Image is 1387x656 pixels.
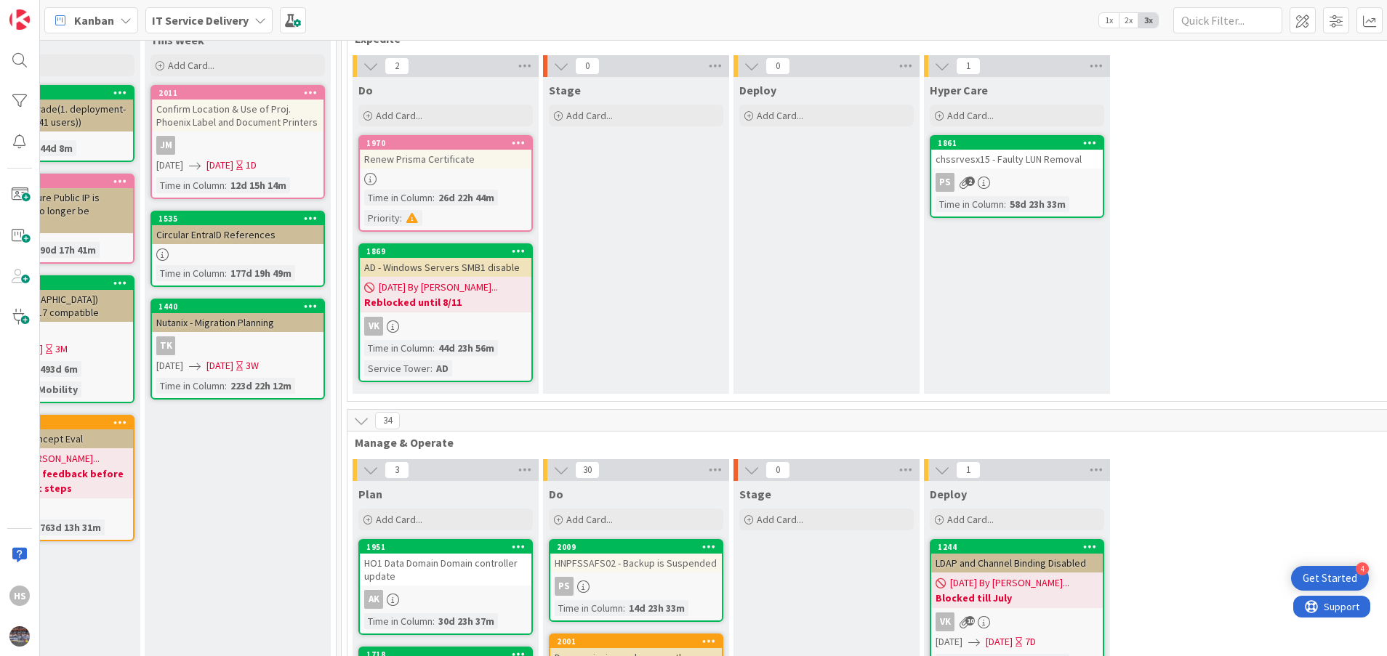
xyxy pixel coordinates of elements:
div: 1970Renew Prisma Certificate [360,137,531,169]
span: Add Card... [566,109,613,122]
span: 3 [385,461,409,479]
span: Add Card... [376,513,422,526]
input: Quick Filter... [1173,7,1282,33]
a: 1535Circular EntraID ReferencesTime in Column:177d 19h 49m [150,211,325,287]
div: 1244 [938,542,1103,552]
div: 1970 [360,137,531,150]
div: Time in Column [555,600,623,616]
div: 2009 [557,542,722,552]
span: Stage [739,487,771,501]
span: Add Card... [757,109,803,122]
span: 1x [1099,13,1119,28]
div: 2011 [158,88,323,98]
div: VK [364,317,383,336]
div: 1244 [931,540,1103,554]
div: Open Get Started checklist, remaining modules: 4 [1291,566,1369,591]
a: 2011Confirm Location & Use of Proj. Phoenix Label and Document PrintersJM[DATE][DATE]1DTime in Co... [150,85,325,199]
div: 1869AD - Windows Servers SMB1 disable [360,245,531,277]
span: : [225,265,227,281]
div: 44d 8m [36,140,76,156]
div: 14d 23h 33m [625,600,688,616]
span: Add Card... [947,109,994,122]
div: Priority [364,210,400,226]
span: 0 [765,461,790,479]
span: Add Card... [376,109,422,122]
div: VK [936,612,954,631]
div: Time in Column [364,340,433,356]
div: Circular EntraID References [152,225,323,244]
div: 1861 [938,138,1103,148]
div: 4 [1356,562,1369,575]
span: : [400,210,402,226]
div: 1535 [152,212,323,225]
a: 1861chssrvesx15 - Faulty LUN RemovalPSTime in Column:58d 23h 33m [930,135,1104,218]
a: 2009HNPFSSAFS02 - Backup is SuspendedPSTime in Column:14d 23h 33m [549,539,723,622]
span: Add Card... [168,59,214,72]
div: HNPFSSAFS02 - Backup is Suspended [550,554,722,572]
div: 30d 23h 37m [435,613,498,629]
div: PS [931,173,1103,192]
span: Hyper Care [930,83,988,97]
span: Deploy [739,83,776,97]
div: 1869 [360,245,531,258]
div: Time in Column [936,196,1004,212]
span: : [623,600,625,616]
div: Renew Prisma Certificate [360,150,531,169]
div: 2011Confirm Location & Use of Proj. Phoenix Label and Document Printers [152,86,323,131]
span: Do [549,487,563,501]
div: Get Started [1303,571,1357,586]
a: 1970Renew Prisma CertificateTime in Column:26d 22h 44mPriority: [358,135,533,232]
div: 1970 [366,138,531,148]
div: Time in Column [156,378,225,394]
span: Add Card... [566,513,613,526]
a: 1869AD - Windows Servers SMB1 disable[DATE] By [PERSON_NAME]...Reblocked until 8/11VKTime in Colu... [358,243,533,382]
span: : [433,613,435,629]
span: [DATE] [156,158,183,173]
div: VK [931,612,1103,631]
div: 177d 19h 49m [227,265,295,281]
div: Ak [360,590,531,609]
div: Time in Column [364,613,433,629]
span: Do [358,83,373,97]
div: 1440Nutanix - Migration Planning [152,300,323,332]
div: 1535 [158,214,323,224]
div: 1861 [931,137,1103,150]
div: 1244LDAP and Channel Binding Disabled [931,540,1103,572]
div: PS [936,173,954,192]
div: 1951HO1 Data Domain Domain controller update [360,540,531,586]
div: 26d 22h 44m [435,190,498,206]
span: 3x [1138,13,1158,28]
div: 1440 [158,301,323,312]
span: [DATE] [206,158,233,173]
div: LDAP and Channel Binding Disabled [931,554,1103,572]
div: VK [360,317,531,336]
span: Add Card... [757,513,803,526]
div: TK [156,336,175,355]
div: PS [550,577,722,596]
div: Time in Column [156,177,225,193]
div: PS [555,577,574,596]
span: [DATE] [986,634,1013,649]
span: 10 [965,616,975,625]
span: 1 [956,57,981,75]
span: : [1004,196,1006,212]
span: [DATE] By [PERSON_NAME]... [379,280,498,295]
div: JM [156,136,175,155]
div: HS [9,586,30,606]
span: [DATE] [936,634,962,649]
span: [DATE] [156,358,183,373]
span: Kanban [74,12,114,29]
a: 1951HO1 Data Domain Domain controller updateAkTime in Column:30d 23h 37m [358,539,533,635]
div: 2001 [557,636,722,647]
span: 0 [575,57,600,75]
b: IT Service Delivery [152,13,249,28]
span: Deploy [930,487,967,501]
div: 44d 23h 56m [435,340,498,356]
div: 1535Circular EntraID References [152,212,323,244]
div: 7D [1025,634,1036,649]
div: 1869 [366,246,531,256]
div: 223d 22h 12m [227,378,295,394]
img: Visit kanbanzone.com [9,9,30,30]
div: HO1 Data Domain Domain controller update [360,554,531,586]
span: 2x [1119,13,1138,28]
